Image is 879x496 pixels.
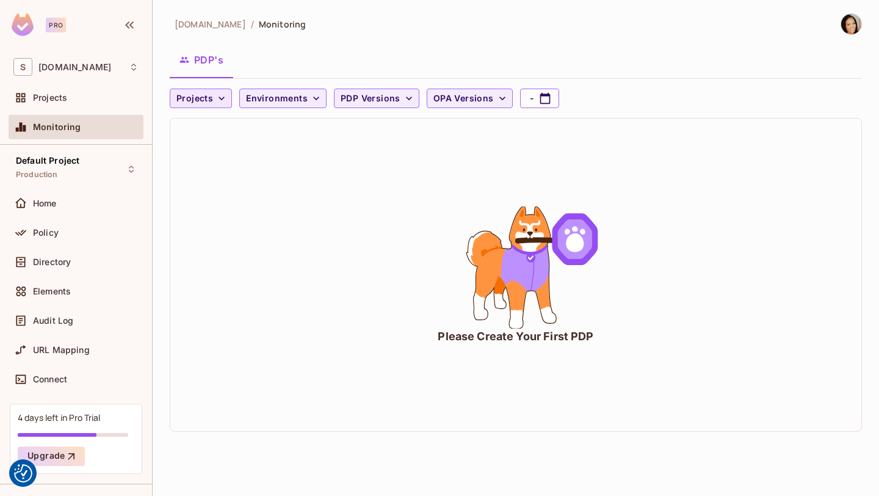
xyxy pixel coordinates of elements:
[341,91,400,106] span: PDP Versions
[239,89,327,108] button: Environments
[33,316,73,326] span: Audit Log
[334,89,419,108] button: PDP Versions
[33,374,67,384] span: Connect
[16,170,58,180] span: Production
[246,91,308,106] span: Environments
[33,228,59,238] span: Policy
[18,447,85,466] button: Upgrade
[520,89,559,108] button: -
[176,91,213,106] span: Projects
[16,156,79,166] span: Default Project
[433,91,494,106] span: OPA Versions
[12,13,34,36] img: SReyMgAAAABJRU5ErkJggg==
[33,93,67,103] span: Projects
[33,199,57,208] span: Home
[170,89,232,108] button: Projects
[18,412,100,423] div: 4 days left in Pro Trial
[13,58,32,76] span: S
[438,329,593,344] div: Please Create Your First PDP
[175,18,246,30] span: the active workspace
[170,45,233,75] button: PDP's
[259,18,306,30] span: Monitoring
[38,62,111,72] span: Workspace: stargitsolutions.com
[33,122,81,132] span: Monitoring
[33,286,71,296] span: Elements
[14,464,32,483] button: Consent Preferences
[33,345,90,355] span: URL Mapping
[14,464,32,483] img: Revisit consent button
[424,206,607,329] div: animation
[427,89,513,108] button: OPA Versions
[33,257,71,267] span: Directory
[841,14,861,34] img: Sombili Uketui
[46,18,66,32] div: Pro
[251,18,254,30] li: /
